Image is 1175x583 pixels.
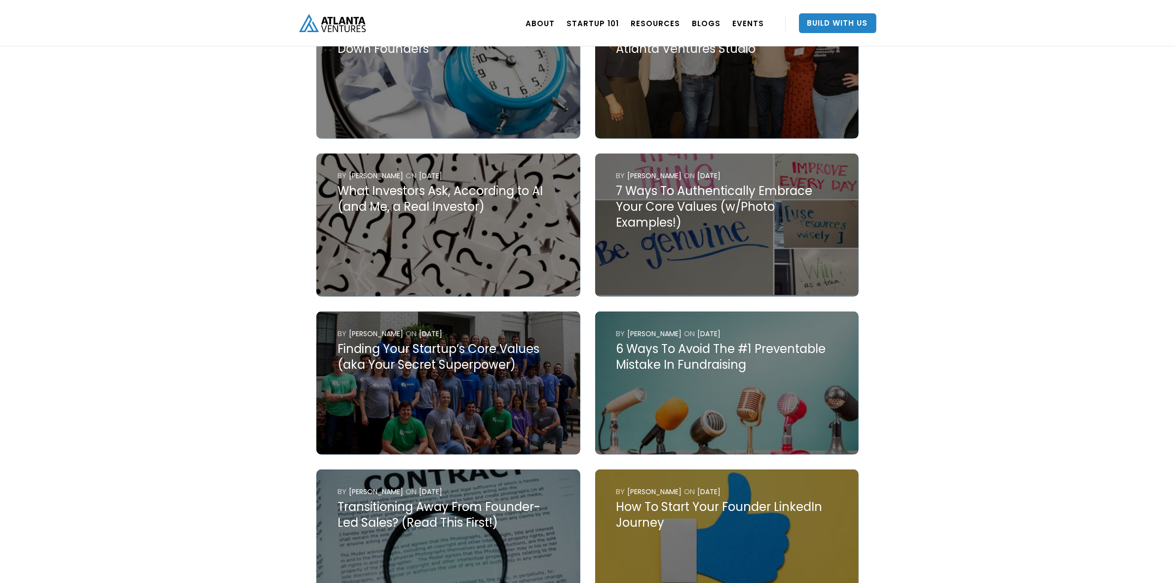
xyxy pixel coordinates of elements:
[567,9,619,37] a: Startup 101
[338,487,346,497] div: by
[616,341,837,373] div: 6 Ways To Avoid The #1 Preventable Mistake In Fundraising
[526,9,555,37] a: ABOUT
[616,171,625,181] div: by
[349,171,403,181] div: [PERSON_NAME]
[338,499,559,531] div: Transitioning Away From Founder-Led Sales? (Read This First!)
[627,329,682,339] div: [PERSON_NAME]
[349,329,403,339] div: [PERSON_NAME]
[692,9,721,37] a: BLOGS
[316,154,580,297] a: by[PERSON_NAME]ON[DATE]What Investors Ask, According to AI (and Me, a Real Investor)
[627,487,682,497] div: [PERSON_NAME]
[616,487,625,497] div: by
[799,13,876,33] a: Build With Us
[419,171,442,181] div: [DATE]
[338,329,346,339] div: by
[349,487,403,497] div: [PERSON_NAME]
[338,183,559,215] div: What Investors Ask, According to AI (and Me, a Real Investor)
[338,341,559,373] div: Finding Your Startup’s Core Values (aka Your Secret Superpower)
[616,329,625,339] div: by
[684,487,695,497] div: ON
[684,329,695,339] div: ON
[627,171,682,181] div: [PERSON_NAME]
[419,487,442,497] div: [DATE]
[406,487,417,497] div: ON
[697,329,720,339] div: [DATE]
[338,171,346,181] div: by
[616,499,837,531] div: How To Start Your Founder LinkedIn Journey
[595,154,859,297] a: by[PERSON_NAME]ON[DATE]7 Ways To Authentically Embrace Your Core Values (w/Photo Examples!)
[733,9,764,37] a: EVENTS
[697,487,720,497] div: [DATE]
[419,329,442,339] div: [DATE]
[595,311,859,455] a: by[PERSON_NAME]ON[DATE]6 Ways To Avoid The #1 Preventable Mistake In Fundraising
[316,311,580,455] a: by[PERSON_NAME]ON[DATE]Finding Your Startup’s Core Values (aka Your Secret Superpower)
[406,329,417,339] div: ON
[616,183,837,231] div: 7 Ways To Authentically Embrace Your Core Values (w/Photo Examples!)
[684,171,695,181] div: ON
[406,171,417,181] div: ON
[631,9,681,37] a: RESOURCES
[697,171,720,181] div: [DATE]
